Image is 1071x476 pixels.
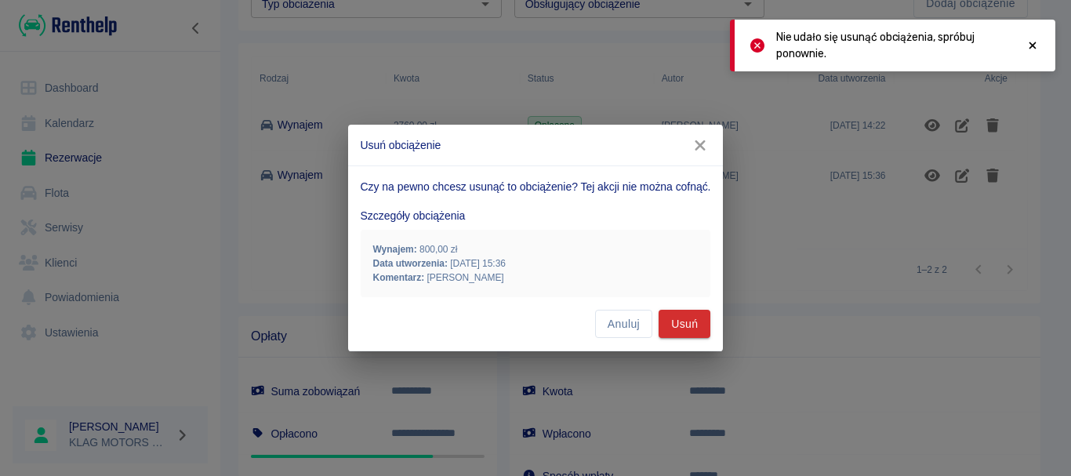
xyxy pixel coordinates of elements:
strong: Wynajem : [373,244,417,255]
h2: Usuń obciążenie [348,125,724,165]
p: [DATE] 15:36 [373,256,699,271]
button: Anuluj [595,310,652,339]
span: Nie udało się usunąć obciążenia, spróbuj ponownie. [776,29,1013,62]
button: Usuń [659,310,710,339]
strong: Komentarz : [373,272,425,283]
p: [PERSON_NAME] [373,271,699,285]
p: Czy na pewno chcesz usunąć to obciążenie? Tej akcji nie można cofnąć. [361,179,711,195]
strong: Data utworzenia : [373,258,448,269]
p: 800,00 zł [373,242,699,256]
h6: Szczegóły obciążenia [361,208,711,223]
